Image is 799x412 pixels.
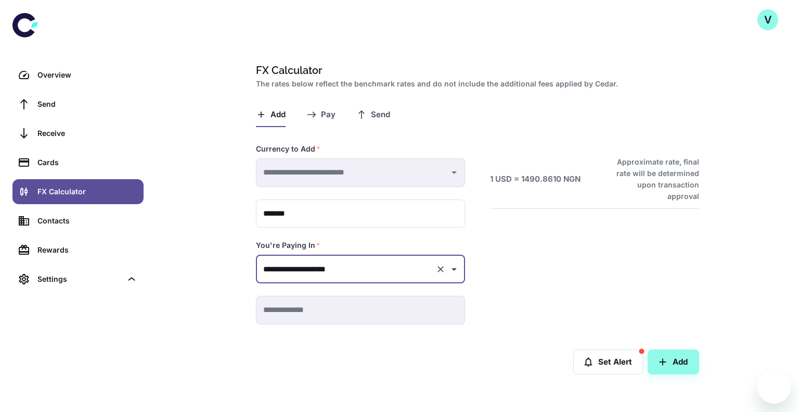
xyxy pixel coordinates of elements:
[573,349,643,374] button: Set Alert
[371,110,390,120] span: Send
[12,238,144,263] a: Rewards
[37,128,137,139] div: Receive
[433,262,448,277] button: Clear
[270,110,286,120] span: Add
[12,121,144,146] a: Receive
[37,215,137,227] div: Contacts
[12,150,144,175] a: Cards
[757,9,778,30] button: V
[37,69,137,81] div: Overview
[447,262,461,277] button: Open
[256,63,695,78] h1: FX Calculator
[12,63,144,88] a: Overview
[12,208,144,233] a: Contacts
[321,110,336,120] span: Pay
[256,144,320,154] label: Currency to Add
[12,92,144,117] a: Send
[256,240,320,251] label: You're Paying In
[757,370,791,404] iframe: Button to launch messaging window
[256,78,695,90] h2: The rates below reflect the benchmark rates and do not include the additional fees applied by Cedar.
[648,349,699,374] button: Add
[12,267,144,292] div: Settings
[37,244,137,256] div: Rewards
[37,157,137,168] div: Cards
[37,273,122,285] div: Settings
[37,98,137,110] div: Send
[37,186,137,197] div: FX Calculator
[12,179,144,204] a: FX Calculator
[490,173,581,185] h6: 1 USD = 1490.8610 NGN
[605,156,699,202] h6: Approximate rate, final rate will be determined upon transaction approval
